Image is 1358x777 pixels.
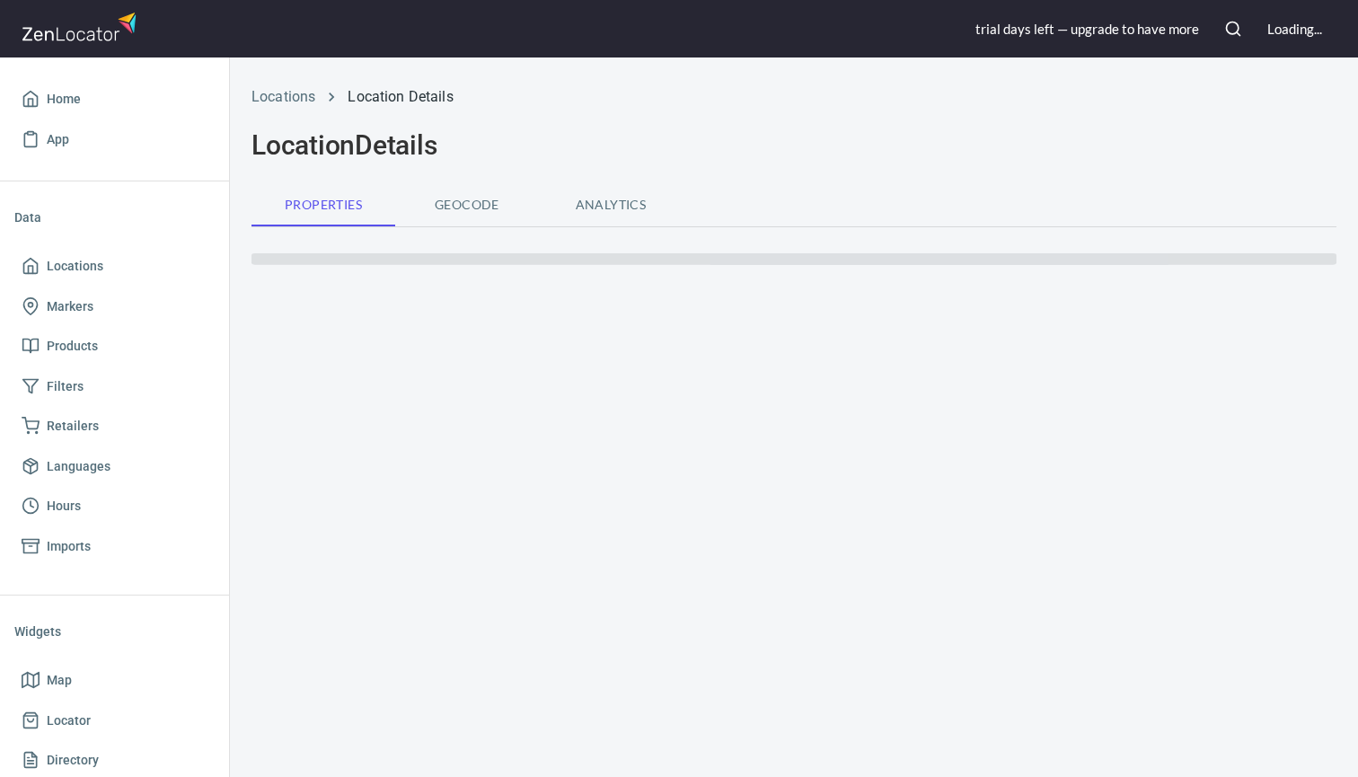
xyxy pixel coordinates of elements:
[975,20,1199,39] div: trial day s left — upgrade to have more
[14,406,215,446] a: Retailers
[47,669,72,692] span: Map
[251,86,1336,108] nav: breadcrumb
[47,296,93,318] span: Markers
[47,749,99,772] span: Directory
[251,88,315,105] a: Locations
[47,335,98,358] span: Products
[47,535,91,558] span: Imports
[14,119,215,160] a: App
[47,255,103,278] span: Locations
[14,486,215,526] a: Hours
[14,79,215,119] a: Home
[14,246,215,287] a: Locations
[262,194,384,216] span: Properties
[14,610,215,653] li: Widgets
[1267,20,1322,39] div: Loading...
[14,446,215,487] a: Languages
[14,660,215,701] a: Map
[47,88,81,110] span: Home
[47,128,69,151] span: App
[251,129,1336,162] h2: Location Details
[22,7,142,46] img: zenlocator
[47,495,81,517] span: Hours
[47,375,84,398] span: Filters
[348,88,453,105] a: Location Details
[14,526,215,567] a: Imports
[47,415,99,437] span: Retailers
[550,194,672,216] span: Analytics
[14,701,215,741] a: Locator
[47,710,91,732] span: Locator
[406,194,528,216] span: Geocode
[14,366,215,407] a: Filters
[47,455,110,478] span: Languages
[14,196,215,239] li: Data
[14,287,215,327] a: Markers
[14,326,215,366] a: Products
[1213,9,1253,49] button: Search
